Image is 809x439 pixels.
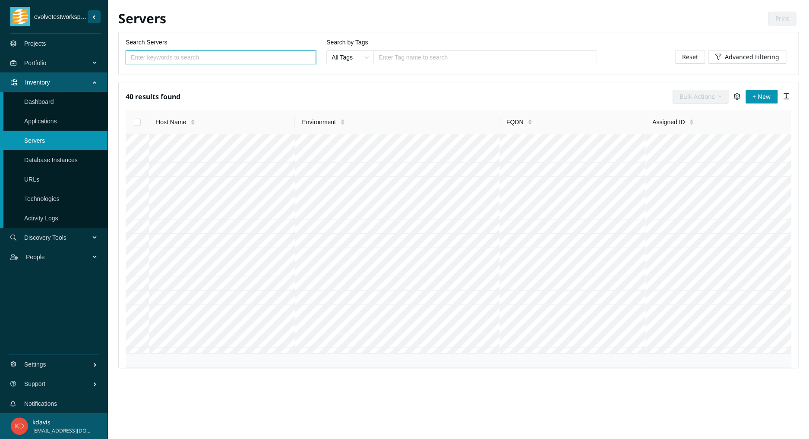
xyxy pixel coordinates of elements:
h2: Servers [118,10,457,28]
span: Environment [302,117,336,127]
a: Servers [24,137,45,144]
th: Assigned ID [645,110,791,134]
span: setting [733,93,740,100]
span: Portfolio [24,50,93,76]
a: Applications [24,118,57,125]
span: Host Name [156,117,186,127]
img: tidal_logo.png [13,7,28,26]
th: Environment [295,110,499,134]
a: Database Instances [24,157,78,163]
th: FQDN [499,110,645,134]
span: Reset [682,52,698,62]
button: Bulk Actions [673,90,728,103]
a: Technologies [24,195,60,202]
button: Advanced Filtering [708,50,786,64]
span: Support [24,371,93,397]
span: People [26,244,93,270]
span: evolvetestworkspace1 [30,12,88,22]
label: Search Servers [126,38,167,47]
span: All Tags [332,51,369,64]
h5: 40 results found [126,89,180,103]
span: Advanced Filtering [725,52,779,62]
label: Search by Tags [326,38,368,47]
a: Dashboard [24,98,54,105]
input: Search Servers [131,53,304,62]
a: Notifications [24,400,57,407]
a: Projects [24,40,46,47]
button: Print [768,12,796,25]
img: b6c3e967e4c3ec297b765b8b4980cd6e [11,417,28,435]
button: Reset [675,50,705,64]
span: Assigned ID [652,117,685,127]
span: [EMAIL_ADDRESS][DOMAIN_NAME] [32,427,92,435]
span: Discovery Tools [24,225,93,251]
button: + New [746,90,777,103]
span: Settings [24,351,93,377]
a: Activity Logs [24,215,58,222]
p: kdavis [32,417,92,427]
th: Host Name [149,110,295,134]
span: column-height [783,93,790,100]
span: FQDN [506,117,524,127]
span: + New [752,92,771,101]
span: Inventory [25,69,93,95]
a: URLs [24,176,39,183]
